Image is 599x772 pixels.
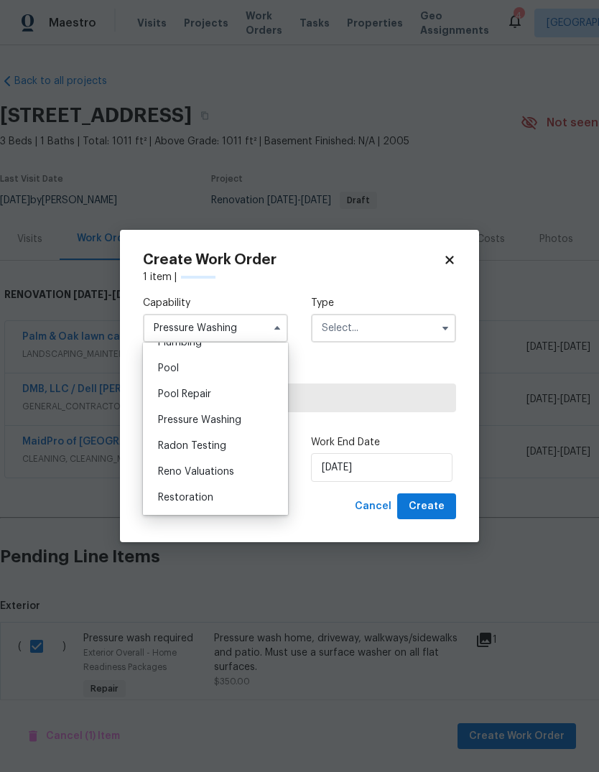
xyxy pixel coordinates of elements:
[155,391,444,405] span: Select trade partner
[158,467,234,477] span: Reno Valuations
[158,363,179,373] span: Pool
[409,498,445,516] span: Create
[143,253,443,267] h2: Create Work Order
[158,415,241,425] span: Pressure Washing
[311,314,456,343] input: Select...
[143,296,288,310] label: Capability
[311,453,452,482] input: M/D/YYYY
[158,441,226,451] span: Radon Testing
[437,320,454,337] button: Show options
[158,389,211,399] span: Pool Repair
[143,366,456,380] label: Trade Partner
[158,493,213,503] span: Restoration
[158,338,202,348] span: Plumbing
[143,314,288,343] input: Select...
[311,435,456,450] label: Work End Date
[311,296,456,310] label: Type
[355,498,391,516] span: Cancel
[269,320,286,337] button: Hide options
[143,270,456,284] div: 1 item |
[349,493,397,520] button: Cancel
[397,493,456,520] button: Create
